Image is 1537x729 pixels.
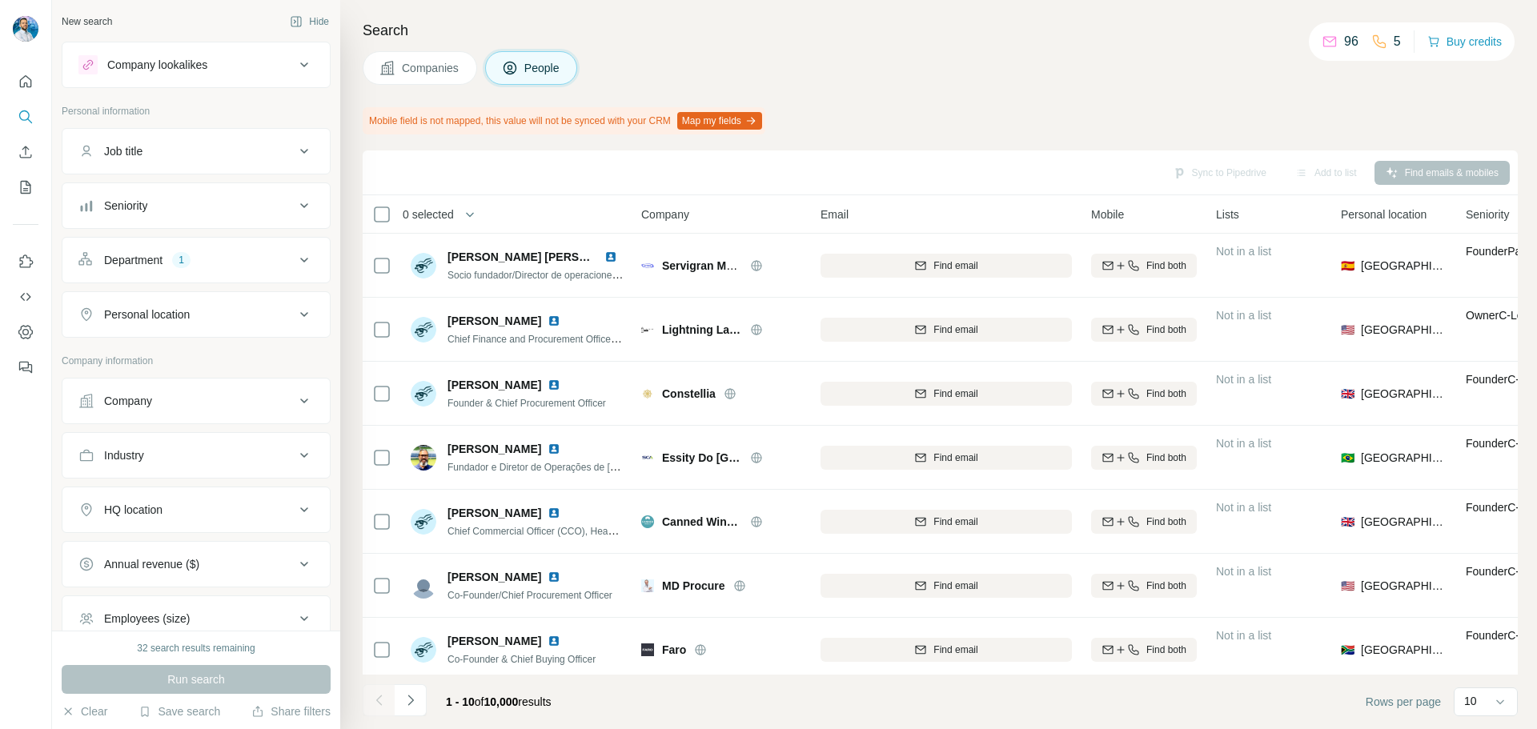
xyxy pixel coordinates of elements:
span: Socio fundador/Director de operaciones/COO/Responsable de compras [447,268,753,281]
div: Personal location [104,306,190,322]
img: Logo of Servigran Molienda y Granulación SL [641,259,654,272]
span: results [446,695,552,708]
button: Quick start [13,67,38,96]
button: HQ location [62,491,330,529]
span: Co-Founder & Chief Buying Officer [447,654,596,665]
button: Use Surfe on LinkedIn [13,247,38,276]
span: 0 selected [403,206,454,222]
div: Company lookalikes [107,57,207,73]
img: Logo of Constellia [641,387,654,400]
span: Not in a list [1216,309,1271,322]
img: LinkedIn logo [548,443,560,455]
span: Not in a list [1216,501,1271,514]
span: Find both [1146,579,1186,593]
span: Find email [933,322,977,337]
span: Chief Commercial Officer (CCO), Head Wine Buyer & Co-Founder [447,524,728,537]
button: Company lookalikes [62,46,330,84]
img: Avatar [411,509,436,535]
span: [PERSON_NAME] [447,505,541,521]
span: Not in a list [1216,629,1271,642]
span: Company [641,206,689,222]
span: Not in a list [1216,565,1271,578]
button: Find email [821,446,1072,470]
button: Search [13,102,38,131]
button: Map my fields [677,112,762,130]
img: Logo of MD Procure [641,579,654,592]
span: Find email [933,515,977,529]
button: Annual revenue ($) [62,545,330,583]
img: Logo of Essity Do Brasil [641,451,654,464]
img: Avatar [411,317,436,342]
span: Seniority [1466,206,1509,222]
img: Avatar [411,253,436,278]
button: Find both [1091,510,1197,534]
img: Logo of Faro [641,643,654,656]
span: Founder & Chief Procurement Officer [447,398,606,409]
button: Job title [62,132,330,170]
span: Lists [1216,206,1239,222]
div: Mobile field is not mapped, this value will not be synced with your CRM [363,107,765,134]
img: Logo of Lightning Labs [641,323,654,336]
button: Share filters [251,703,331,719]
span: [PERSON_NAME] [PERSON_NAME] [447,250,639,263]
button: Buy credits [1427,30,1502,53]
div: Company [104,393,152,409]
div: HQ location [104,502,163,518]
button: Company [62,382,330,420]
span: Mobile [1091,206,1124,222]
button: Enrich CSV [13,138,38,166]
span: Find both [1146,387,1186,401]
span: [PERSON_NAME] [447,377,541,393]
div: Industry [104,447,144,463]
span: Email [821,206,849,222]
span: Find both [1146,451,1186,465]
div: Annual revenue ($) [104,556,199,572]
span: [GEOGRAPHIC_DATA] [1361,578,1447,594]
button: Clear [62,703,107,719]
div: Employees (size) [104,611,190,627]
button: Use Surfe API [13,282,38,311]
button: Find both [1091,318,1197,342]
span: [PERSON_NAME] [447,569,541,585]
span: 🇺🇸 [1341,322,1354,338]
span: Canned Wine Co [662,514,742,530]
span: Find both [1146,258,1186,273]
span: [GEOGRAPHIC_DATA] [1361,514,1447,530]
button: Find both [1091,638,1197,662]
span: Find email [933,258,977,273]
img: Avatar [411,445,436,471]
span: 1 - 10 [446,695,475,708]
div: 32 search results remaining [137,641,255,655]
img: LinkedIn logo [548,314,560,327]
button: Find both [1091,574,1197,598]
h4: Search [363,19,1518,42]
button: My lists [13,173,38,202]
p: 5 [1394,32,1401,51]
span: Find email [933,643,977,657]
span: [GEOGRAPHIC_DATA] [1361,642,1447,658]
button: Save search [138,703,220,719]
span: Companies [402,60,460,76]
button: Dashboard [13,318,38,346]
div: 1 [172,253,191,267]
span: [GEOGRAPHIC_DATA] [1361,322,1447,338]
span: Find email [933,387,977,401]
div: New search [62,14,112,29]
button: Navigate to next page [395,684,427,716]
span: Rows per page [1366,694,1441,710]
p: 10 [1464,693,1477,709]
button: Find both [1091,254,1197,278]
img: Logo of Canned Wine Co [641,515,654,528]
img: Avatar [13,16,38,42]
span: [GEOGRAPHIC_DATA] [1361,450,1447,466]
span: Lightning Labs [662,322,742,338]
span: Chief Finance and Procurement Officer , Co-Owner [447,332,666,345]
span: 🇺🇸 [1341,578,1354,594]
span: Faro [662,642,686,658]
div: Department [104,252,163,268]
span: Find both [1146,643,1186,657]
img: LinkedIn logo [604,250,617,263]
img: LinkedIn logo [548,379,560,391]
img: Avatar [411,637,436,663]
span: Fundador e Diretor de Operações de [PERSON_NAME] [447,460,686,473]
